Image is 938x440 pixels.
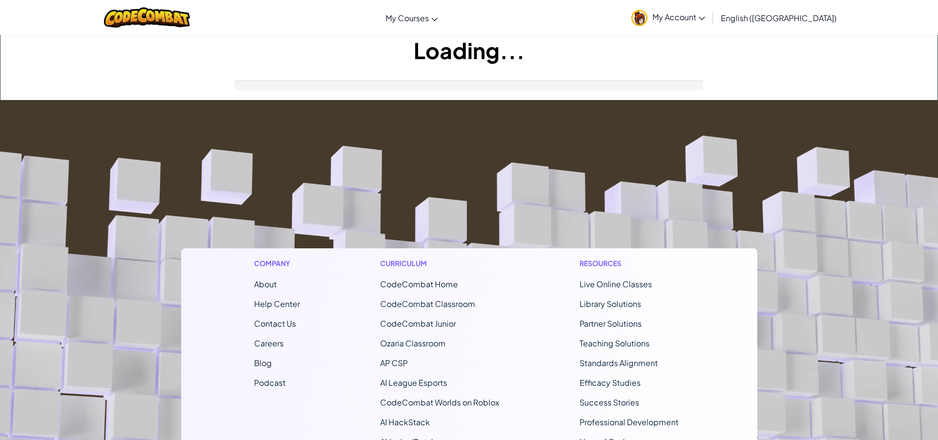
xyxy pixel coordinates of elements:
[254,318,296,329] span: Contact Us
[580,358,658,368] a: Standards Alignment
[254,358,272,368] a: Blog
[254,338,284,348] a: Careers
[580,318,642,329] a: Partner Solutions
[380,417,430,427] a: AI HackStack
[380,258,499,269] h1: Curriculum
[580,279,652,289] a: Live Online Classes
[380,279,458,289] span: CodeCombat Home
[254,258,300,269] h1: Company
[381,4,443,31] a: My Courses
[380,338,446,348] a: Ozaria Classroom
[626,2,710,33] a: My Account
[380,318,456,329] a: CodeCombat Junior
[580,417,679,427] a: Professional Development
[652,12,705,22] span: My Account
[0,35,938,66] h1: Loading...
[380,358,408,368] a: AP CSP
[380,377,447,388] a: AI League Esports
[380,299,475,309] a: CodeCombat Classroom
[716,4,841,31] a: English ([GEOGRAPHIC_DATA])
[580,397,639,407] a: Success Stories
[380,397,499,407] a: CodeCombat Worlds on Roblox
[254,299,300,309] a: Help Center
[580,377,641,388] a: Efficacy Studies
[254,377,286,388] a: Podcast
[580,258,684,269] h1: Resources
[386,13,429,23] span: My Courses
[104,7,190,28] img: CodeCombat logo
[721,13,837,23] span: English ([GEOGRAPHIC_DATA])
[580,299,641,309] a: Library Solutions
[580,338,649,348] a: Teaching Solutions
[631,10,647,26] img: avatar
[254,279,277,289] a: About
